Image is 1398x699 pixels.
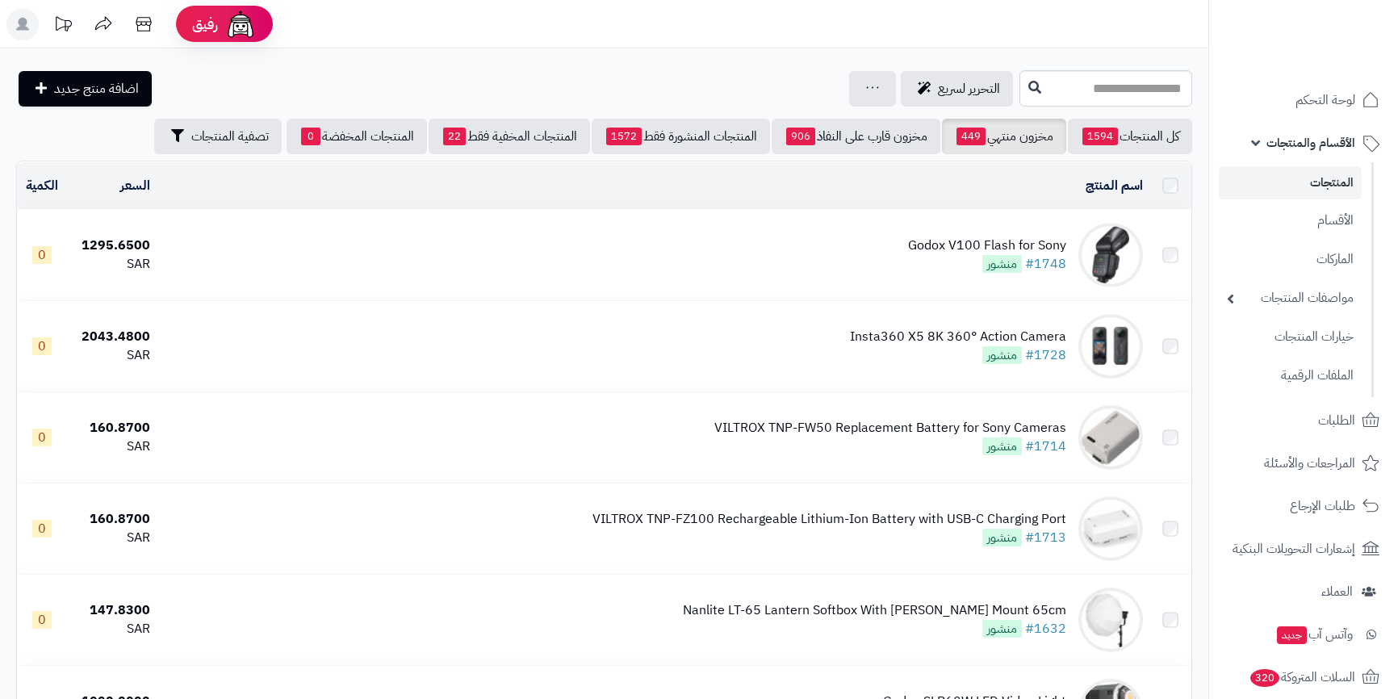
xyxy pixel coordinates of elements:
[73,620,150,638] div: SAR
[1318,409,1355,432] span: الطلبات
[1219,658,1388,697] a: السلات المتروكة320
[73,328,150,346] div: 2043.4800
[1295,89,1355,111] span: لوحة التحكم
[1288,36,1383,69] img: logo-2.png
[1078,314,1143,379] img: Insta360 X5 8K 360° Action Camera
[908,236,1066,255] div: Godox V100 Flash for Sony
[43,8,83,44] a: تحديثات المنصة
[942,119,1066,154] a: مخزون منتهي449
[1219,615,1388,654] a: وآتس آبجديد
[786,128,815,145] span: 906
[73,419,150,437] div: 160.8700
[73,510,150,529] div: 160.8700
[54,79,139,98] span: اضافة منتج جديد
[73,601,150,620] div: 147.8300
[1249,668,1279,687] span: 320
[982,346,1022,364] span: منشور
[1219,358,1362,393] a: الملفات الرقمية
[443,128,466,145] span: 22
[982,620,1022,638] span: منشور
[1219,166,1362,199] a: المنتجات
[73,346,150,365] div: SAR
[1277,626,1307,644] span: جديد
[1219,401,1388,440] a: الطلبات
[73,437,150,456] div: SAR
[32,246,52,264] span: 0
[191,127,269,146] span: تصفية المنتجات
[592,510,1066,529] div: VILTROX TNP-FZ100 Rechargeable Lithium-Ion Battery with USB-C Charging Port
[1025,254,1066,274] a: #1748
[982,437,1022,455] span: منشور
[1078,405,1143,470] img: VILTROX TNP-FW50 Replacement Battery for Sony Cameras
[26,176,58,195] a: الكمية
[938,79,1000,98] span: التحرير لسريع
[982,255,1022,273] span: منشور
[1249,666,1355,689] span: السلات المتروكة
[120,176,150,195] a: السعر
[32,429,52,446] span: 0
[32,337,52,355] span: 0
[606,128,642,145] span: 1572
[1068,119,1192,154] a: كل المنتجات1594
[301,128,320,145] span: 0
[592,119,770,154] a: المنتجات المنشورة فقط1572
[1290,495,1355,517] span: طلبات الإرجاع
[32,611,52,629] span: 0
[1219,320,1362,354] a: خيارات المنتجات
[850,328,1066,346] div: Insta360 X5 8K 360° Action Camera
[19,71,152,107] a: اضافة منتج جديد
[982,529,1022,546] span: منشور
[1025,528,1066,547] a: #1713
[1219,81,1388,119] a: لوحة التحكم
[1275,623,1353,646] span: وآتس آب
[192,15,218,34] span: رفيق
[1078,223,1143,287] img: Godox V100 Flash for Sony
[956,128,986,145] span: 449
[1219,242,1362,277] a: الماركات
[1219,203,1362,238] a: الأقسام
[1078,496,1143,561] img: VILTROX TNP-FZ100 Rechargeable Lithium-Ion Battery with USB-C Charging Port
[1025,345,1066,365] a: #1728
[224,8,257,40] img: ai-face.png
[1266,132,1355,154] span: الأقسام والمنتجات
[683,601,1066,620] div: Nanlite LT-65 Lantern Softbox With [PERSON_NAME] Mount 65cm
[1082,128,1118,145] span: 1594
[32,520,52,538] span: 0
[429,119,590,154] a: المنتجات المخفية فقط22
[1086,176,1143,195] a: اسم المنتج
[1219,444,1388,483] a: المراجعات والأسئلة
[1233,538,1355,560] span: إشعارات التحويلات البنكية
[901,71,1013,107] a: التحرير لسريع
[1264,452,1355,475] span: المراجعات والأسئلة
[1321,580,1353,603] span: العملاء
[1219,529,1388,568] a: إشعارات التحويلات البنكية
[73,236,150,255] div: 1295.6500
[1025,619,1066,638] a: #1632
[1078,588,1143,652] img: Nanlite LT-65 Lantern Softbox With Bowens Mount 65cm
[1219,487,1388,525] a: طلبات الإرجاع
[772,119,940,154] a: مخزون قارب على النفاذ906
[154,119,282,154] button: تصفية المنتجات
[1025,437,1066,456] a: #1714
[1219,281,1362,316] a: مواصفات المنتجات
[1219,572,1388,611] a: العملاء
[73,255,150,274] div: SAR
[287,119,427,154] a: المنتجات المخفضة0
[714,419,1066,437] div: VILTROX TNP-FW50 Replacement Battery for Sony Cameras
[73,529,150,547] div: SAR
